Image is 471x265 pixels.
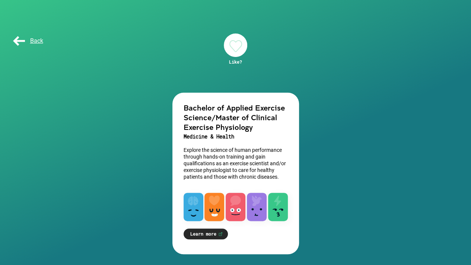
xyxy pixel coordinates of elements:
[224,59,247,65] div: Like?
[184,103,288,132] h2: Bachelor of Applied Exercise Science/Master of Clinical Exercise Physiology
[218,232,223,236] img: Learn more
[184,132,288,141] h3: Medicine & Health
[184,229,228,239] a: Learn more
[12,37,43,44] span: Back
[184,147,288,180] p: Explore the science of human performance through hands-on training and gain qualifications as an ...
